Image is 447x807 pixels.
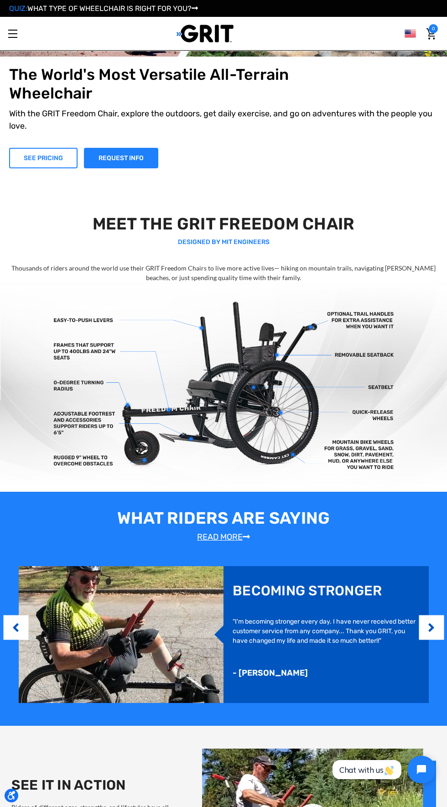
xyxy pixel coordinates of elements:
[322,748,443,791] iframe: Tidio Chat
[9,108,438,132] p: With the GRIT Freedom Chair, explore the outdoors, get daily exercise, and go on adventures with ...
[405,28,416,39] img: us.png
[177,24,234,43] img: GRIT All-Terrain Wheelchair and Mobility Equipment
[19,566,224,703] img: reviews-3.png
[11,614,21,641] button: Previous
[9,66,352,103] h1: The World's Most Versatile All-Terrain Wheelchair
[9,148,78,168] a: Shop Now
[11,214,436,234] h2: MEET THE GRIT FREEDOM CHAIR
[199,37,248,46] span: Phone Number
[426,28,436,40] img: Cart
[427,614,436,641] button: Next
[429,24,438,33] span: 0
[9,4,27,13] span: QUIZ:
[9,4,198,13] a: QUIZ:WHAT TYPE OF WHEELCHAIR IS RIGHT FOR YOU?
[233,667,308,679] p: - [PERSON_NAME]
[11,777,181,793] h2: SEE IT IN ACTION
[197,532,250,542] a: Read More
[8,33,17,34] span: Toggle menu
[233,583,382,599] h3: Becoming stronger
[424,24,438,43] a: Cart with 0 items
[11,263,436,282] p: Thousands of riders around the world use their GRIT Freedom Chairs to live more active lives— hik...
[11,237,436,247] p: DESIGNED BY MIT ENGINEERS
[233,617,420,646] p: "I'm becoming stronger every day. I have never received better customer service from any company....
[84,148,158,168] a: Slide number 1, Request Information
